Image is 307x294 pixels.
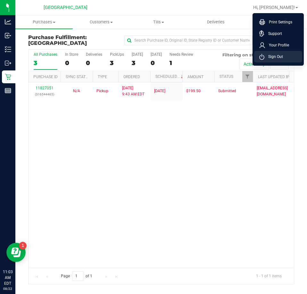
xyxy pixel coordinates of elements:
p: 11:03 AM EDT [3,269,12,286]
inline-svg: Analytics [5,19,11,25]
div: PickUps [110,52,124,57]
h3: Purchase Fulfillment: [28,35,117,46]
span: Pickup [96,88,108,94]
span: Support [264,30,282,37]
div: Deliveries [86,52,102,57]
span: Submitted [218,88,236,94]
span: [DATE] [154,88,165,94]
button: Active only [239,59,269,69]
a: Ordered [123,75,140,79]
span: Filtering on status: [222,52,264,57]
span: Sign Out [264,53,283,60]
iframe: Resource center unread badge [19,242,27,249]
span: Tills [130,19,187,25]
inline-svg: Inventory [5,46,11,53]
input: 1 [72,271,84,281]
div: 0 [86,59,102,67]
span: [DATE] 9:43 AM EDT [122,85,145,97]
p: (316544465) [32,91,57,97]
inline-svg: Inbound [5,32,11,39]
li: Sign Out [254,51,302,62]
span: Page of 1 [55,271,98,281]
span: Hi, [PERSON_NAME]! [253,5,295,10]
a: Last Updated By [258,75,290,79]
div: 3 [110,59,124,67]
a: Type [98,75,107,79]
span: Print Settings [265,19,292,25]
span: Your Profile [265,42,289,48]
iframe: Resource center [6,243,26,262]
div: All Purchases [34,52,57,57]
a: Support [259,30,300,37]
a: Purchases [15,15,73,29]
div: Needs Review [170,52,193,57]
div: In Store [65,52,78,57]
a: Filter [242,71,253,82]
span: Not Applicable [73,89,80,93]
a: Purchase ID [33,75,58,79]
span: $199.50 [186,88,201,94]
div: 1 [170,59,193,67]
div: [DATE] [132,52,143,57]
inline-svg: Outbound [5,60,11,66]
div: [DATE] [151,52,162,57]
div: 0 [151,59,162,67]
a: 11827051 [36,86,54,90]
button: N/A [73,88,80,94]
input: Search Purchase ID, Original ID, State Registry ID or Customer Name... [124,36,253,45]
div: 0 [65,59,78,67]
a: Scheduled [155,74,185,79]
a: Status [220,74,233,79]
a: Deliveries [187,15,245,29]
span: 1 - 1 of 1 items [251,271,287,281]
span: [GEOGRAPHIC_DATA] [44,5,87,10]
span: [GEOGRAPHIC_DATA] [28,40,87,46]
a: Tills [130,15,187,29]
div: 3 [34,59,57,67]
a: Customers [73,15,130,29]
span: Purchases [15,19,73,25]
inline-svg: Retail [5,74,11,80]
p: 08/22 [3,286,12,291]
a: Sync Status [66,75,90,79]
span: Customers [73,19,130,25]
span: Deliveries [198,19,233,25]
div: 3 [132,59,143,67]
a: Amount [187,75,203,79]
inline-svg: Reports [5,87,11,94]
